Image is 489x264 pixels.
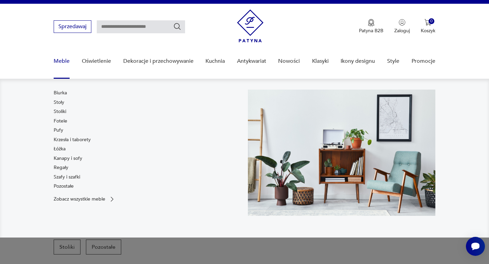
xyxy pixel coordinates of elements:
p: Zaloguj [394,27,410,34]
a: Pufy [54,127,63,134]
a: Sprzedawaj [54,25,91,30]
a: Pozostałe [54,183,74,190]
a: Klasyki [312,48,329,74]
a: Zobacz wszystkie meble [54,196,115,203]
button: Sprzedawaj [54,20,91,33]
img: Ikona medalu [368,19,375,26]
a: Dekoracje i przechowywanie [123,48,194,74]
img: Ikonka użytkownika [399,19,405,26]
button: Patyna B2B [359,19,383,34]
a: Biurka [54,90,67,96]
img: 969d9116629659dbb0bd4e745da535dc.jpg [248,90,435,216]
a: Antykwariat [237,48,266,74]
a: Style [387,48,399,74]
button: 0Koszyk [421,19,435,34]
a: Kanapy i sofy [54,155,82,162]
a: Stoły [54,99,64,106]
a: Ikona medaluPatyna B2B [359,19,383,34]
a: Łóżka [54,146,66,152]
a: Regały [54,164,68,171]
a: Stoliki [54,108,66,115]
a: Promocje [412,48,435,74]
a: Fotele [54,118,67,125]
a: Krzesła i taborety [54,136,91,143]
img: Patyna - sklep z meblami i dekoracjami vintage [237,10,264,42]
button: Zaloguj [394,19,410,34]
a: Ikony designu [341,48,375,74]
img: Ikona koszyka [424,19,431,26]
p: Patyna B2B [359,27,383,34]
a: Nowości [278,48,300,74]
iframe: Smartsupp widget button [466,237,485,256]
p: Koszyk [421,27,435,34]
a: Oświetlenie [82,48,111,74]
div: 0 [429,18,434,24]
p: Zobacz wszystkie meble [54,197,105,201]
button: Szukaj [173,22,181,31]
a: Kuchnia [205,48,225,74]
a: Meble [54,48,70,74]
a: Szafy i szafki [54,174,80,181]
